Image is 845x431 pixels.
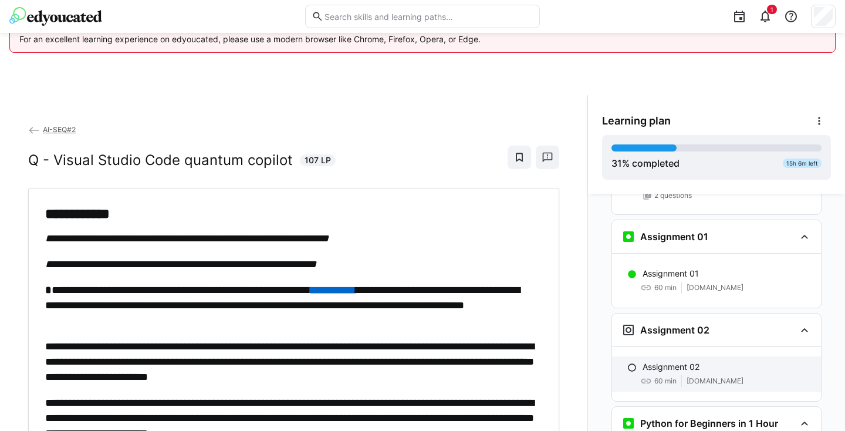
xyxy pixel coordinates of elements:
[687,283,743,292] span: [DOMAIN_NAME]
[654,376,677,386] span: 60 min
[19,33,826,45] p: For an excellent learning experience on edyoucated, please use a modern browser like Chrome, Fire...
[602,115,671,127] span: Learning plan
[640,417,778,429] h3: Python for Beginners in 1 Hour
[654,191,692,200] span: 2 questions
[611,156,680,170] div: % completed
[687,376,743,386] span: [DOMAIN_NAME]
[783,159,822,168] div: 15h 6m left
[43,125,76,134] span: AI-SEQ#2
[654,283,677,292] span: 60 min
[643,361,699,373] p: Assignment 02
[305,154,331,166] span: 107 LP
[640,324,709,336] h3: Assignment 02
[770,6,773,13] span: 1
[28,151,293,169] h2: Q - Visual Studio Code quantum copilot
[643,268,699,280] p: Assignment 01
[611,157,622,169] span: 31
[323,11,533,22] input: Search skills and learning paths…
[28,125,76,134] a: AI-SEQ#2
[640,231,708,243] h3: Assignment 01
